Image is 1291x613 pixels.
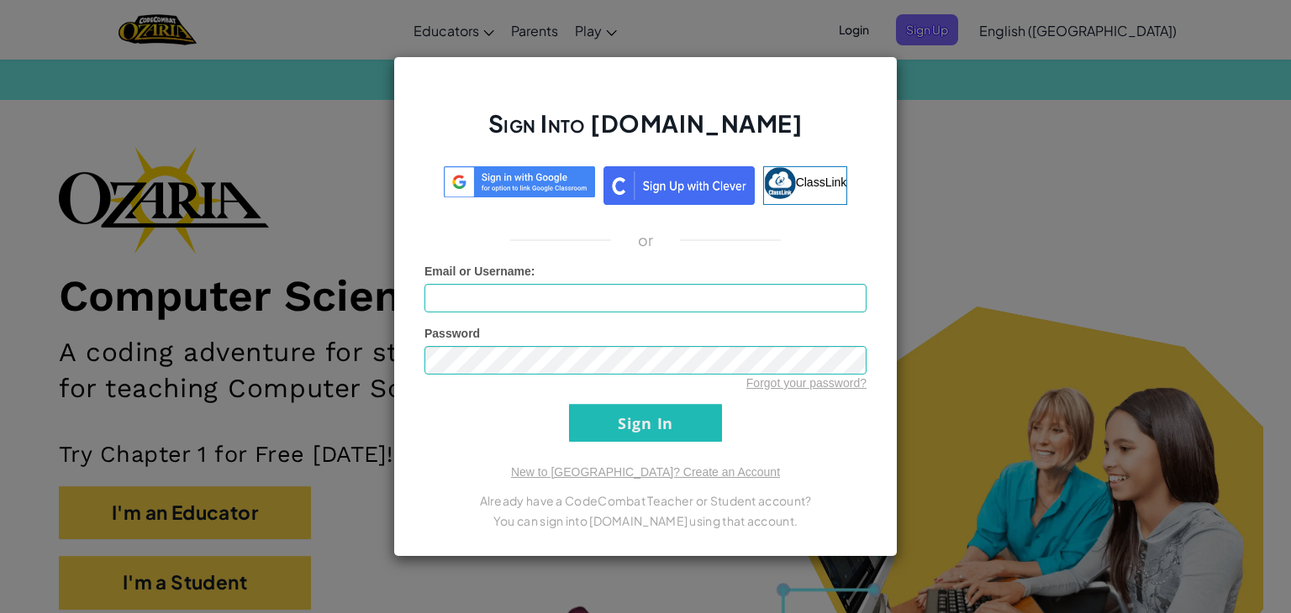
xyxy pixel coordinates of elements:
p: Already have a CodeCombat Teacher or Student account? [424,490,867,511]
p: You can sign into [DOMAIN_NAME] using that account. [424,511,867,531]
span: Password [424,327,480,340]
a: Forgot your password? [746,376,867,390]
span: ClassLink [796,176,847,189]
label: : [424,263,535,280]
img: log-in-google-sso.svg [444,166,595,197]
a: New to [GEOGRAPHIC_DATA]? Create an Account [511,465,780,479]
input: Sign In [569,404,722,442]
img: classlink-logo-small.png [764,167,796,199]
h2: Sign Into [DOMAIN_NAME] [424,107,867,156]
img: clever_sso_button@2x.png [603,166,755,205]
span: Email or Username [424,265,531,278]
p: or [638,230,654,250]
